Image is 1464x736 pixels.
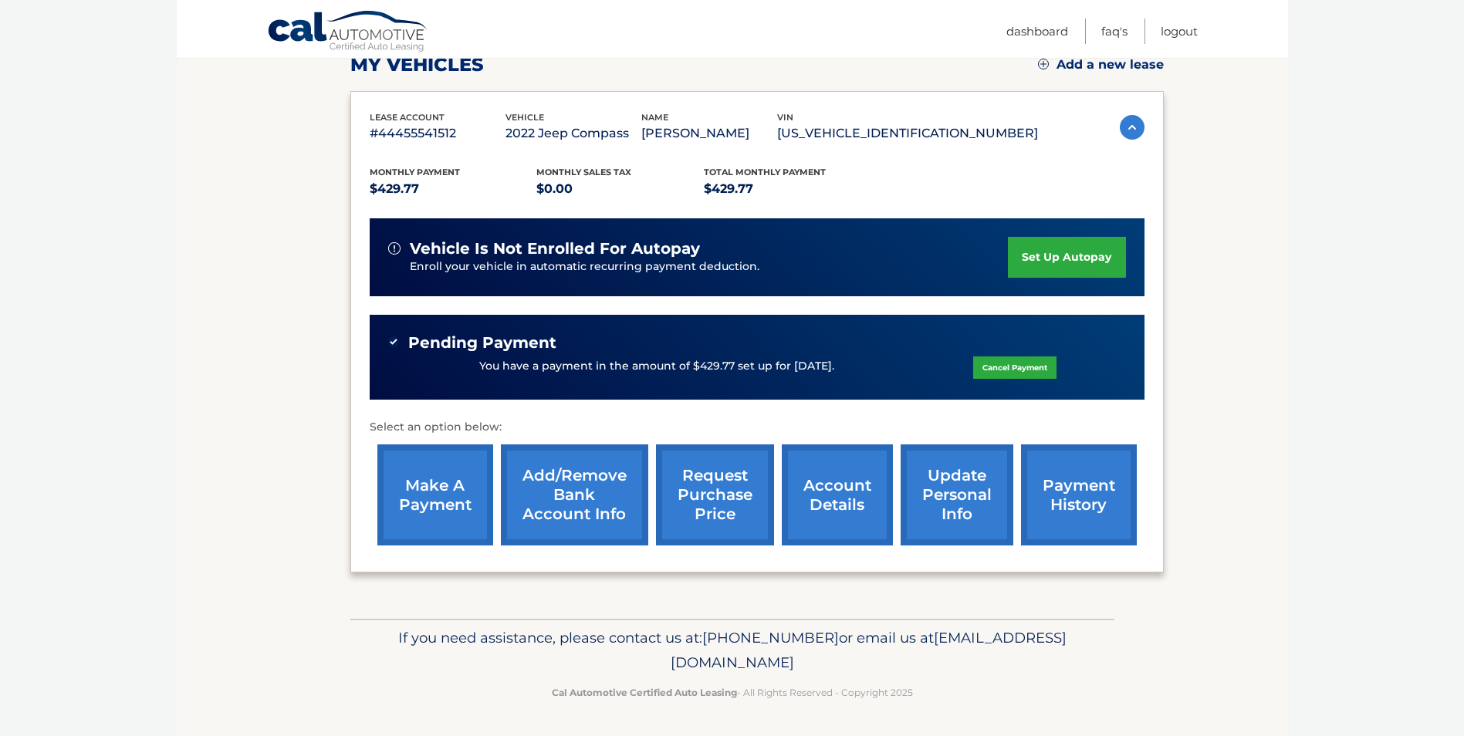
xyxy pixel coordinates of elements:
a: request purchase price [656,444,774,545]
span: [PHONE_NUMBER] [702,629,839,647]
h2: my vehicles [350,53,484,76]
p: $0.00 [536,178,704,200]
span: lease account [370,112,445,123]
a: Cancel Payment [973,356,1057,379]
a: account details [782,444,893,545]
span: [EMAIL_ADDRESS][DOMAIN_NAME] [671,629,1067,671]
p: $429.77 [370,178,537,200]
span: vehicle is not enrolled for autopay [410,239,700,258]
a: set up autopay [1008,237,1125,278]
p: Select an option below: [370,418,1144,437]
strong: Cal Automotive Certified Auto Leasing [552,687,737,698]
span: Monthly sales Tax [536,167,631,177]
img: accordion-active.svg [1120,115,1144,140]
a: Logout [1161,19,1198,44]
a: payment history [1021,444,1137,545]
a: Add a new lease [1038,57,1164,73]
p: [US_VEHICLE_IDENTIFICATION_NUMBER] [777,123,1038,144]
p: [PERSON_NAME] [641,123,777,144]
span: Pending Payment [408,333,556,353]
img: alert-white.svg [388,242,401,255]
p: #44455541512 [370,123,505,144]
span: vin [777,112,793,123]
span: Total Monthly Payment [704,167,826,177]
p: - All Rights Reserved - Copyright 2025 [360,684,1104,701]
span: vehicle [505,112,544,123]
a: update personal info [901,444,1013,545]
a: Add/Remove bank account info [501,444,648,545]
a: FAQ's [1101,19,1128,44]
span: name [641,112,668,123]
p: 2022 Jeep Compass [505,123,641,144]
a: Dashboard [1006,19,1068,44]
p: You have a payment in the amount of $429.77 set up for [DATE]. [479,358,834,375]
p: Enroll your vehicle in automatic recurring payment deduction. [410,258,1009,275]
a: Cal Automotive [267,10,429,55]
a: make a payment [377,444,493,545]
img: check-green.svg [388,336,399,347]
span: Monthly Payment [370,167,460,177]
p: $429.77 [704,178,871,200]
img: add.svg [1038,59,1049,69]
p: If you need assistance, please contact us at: or email us at [360,626,1104,675]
